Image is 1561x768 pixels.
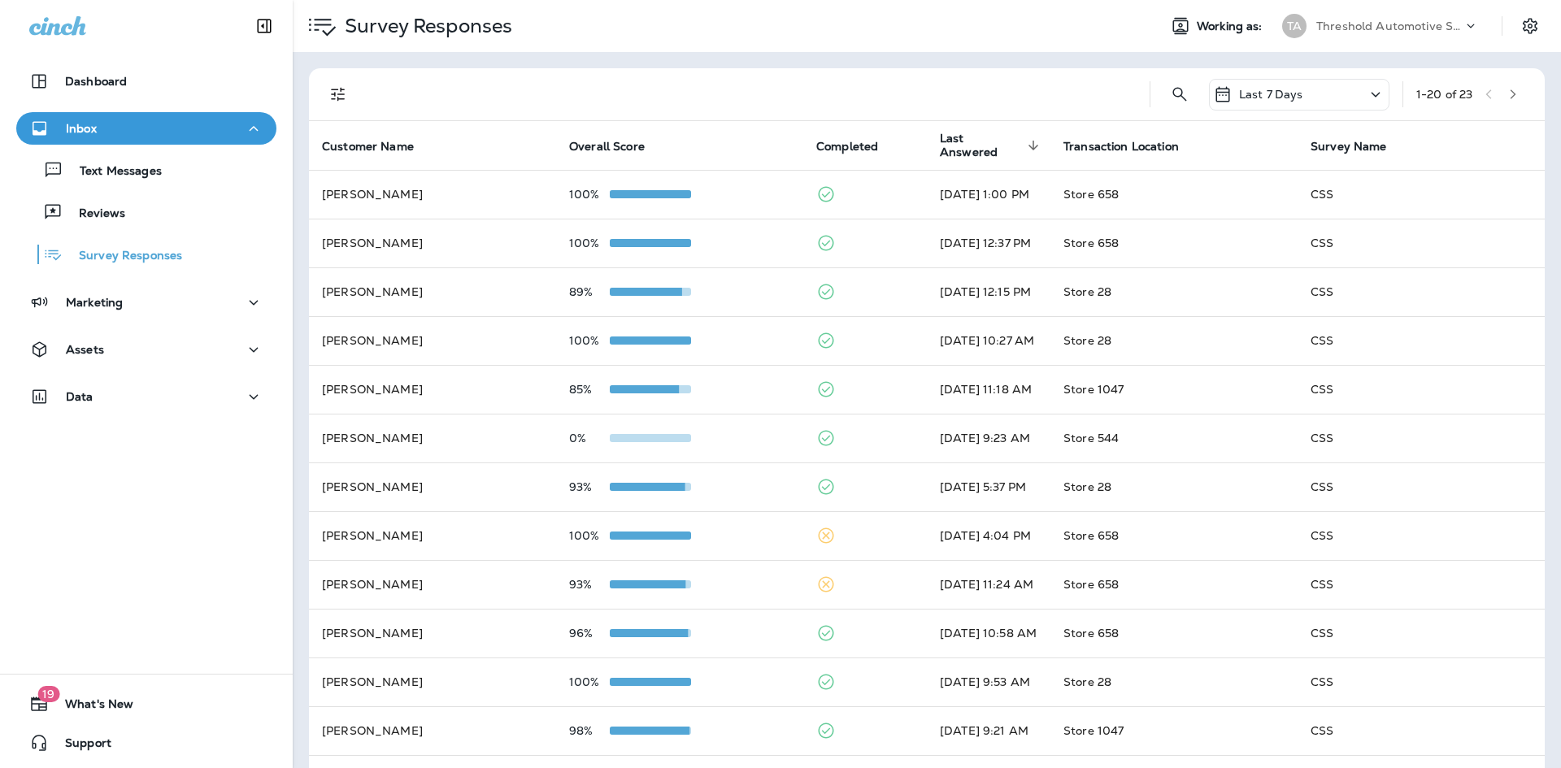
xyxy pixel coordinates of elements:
[66,390,93,403] p: Data
[927,462,1050,511] td: [DATE] 5:37 PM
[927,365,1050,414] td: [DATE] 11:18 AM
[16,153,276,187] button: Text Messages
[1298,462,1545,511] td: CSS
[49,697,133,717] span: What's New
[569,236,610,249] p: 100%
[1197,20,1266,33] span: Working as:
[569,578,610,591] p: 93%
[1298,560,1545,609] td: CSS
[309,609,556,657] td: [PERSON_NAME]
[1239,88,1303,101] p: Last 7 Days
[569,529,610,542] p: 100%
[322,140,414,154] span: Customer Name
[16,195,276,229] button: Reviews
[63,206,125,222] p: Reviews
[1050,657,1298,706] td: Store 28
[569,334,610,347] p: 100%
[1050,316,1298,365] td: Store 28
[927,170,1050,219] td: [DATE] 1:00 PM
[1050,170,1298,219] td: Store 658
[241,10,287,42] button: Collapse Sidebar
[1063,139,1200,154] span: Transaction Location
[1050,365,1298,414] td: Store 1047
[16,727,276,759] button: Support
[16,237,276,271] button: Survey Responses
[816,139,899,154] span: Completed
[1050,511,1298,560] td: Store 658
[309,706,556,755] td: [PERSON_NAME]
[569,724,610,737] p: 98%
[927,706,1050,755] td: [DATE] 9:21 AM
[1515,11,1545,41] button: Settings
[63,164,162,180] p: Text Messages
[569,188,610,201] p: 100%
[16,65,276,98] button: Dashboard
[569,139,666,154] span: Overall Score
[1163,78,1196,111] button: Search Survey Responses
[1298,706,1545,755] td: CSS
[322,78,354,111] button: Filters
[1050,462,1298,511] td: Store 28
[1298,609,1545,657] td: CSS
[927,609,1050,657] td: [DATE] 10:58 AM
[1298,170,1545,219] td: CSS
[1298,267,1545,316] td: CSS
[338,14,512,38] p: Survey Responses
[1050,219,1298,267] td: Store 658
[49,736,111,756] span: Support
[322,139,435,154] span: Customer Name
[1050,560,1298,609] td: Store 658
[37,686,59,702] span: 19
[1050,267,1298,316] td: Store 28
[1050,414,1298,462] td: Store 544
[309,365,556,414] td: [PERSON_NAME]
[1298,511,1545,560] td: CSS
[1298,316,1545,365] td: CSS
[1311,140,1387,154] span: Survey Name
[569,480,610,493] p: 93%
[1063,140,1179,154] span: Transaction Location
[1282,14,1307,38] div: TA
[66,296,123,309] p: Marketing
[927,316,1050,365] td: [DATE] 10:27 AM
[1316,20,1463,33] p: Threshold Automotive Service dba Grease Monkey
[16,286,276,319] button: Marketing
[309,316,556,365] td: [PERSON_NAME]
[16,380,276,413] button: Data
[569,383,610,396] p: 85%
[309,462,556,511] td: [PERSON_NAME]
[65,75,127,88] p: Dashboard
[309,170,556,219] td: [PERSON_NAME]
[16,333,276,366] button: Assets
[309,267,556,316] td: [PERSON_NAME]
[1050,706,1298,755] td: Store 1047
[927,560,1050,609] td: [DATE] 11:24 AM
[1298,365,1545,414] td: CSS
[309,560,556,609] td: [PERSON_NAME]
[1050,609,1298,657] td: Store 658
[309,511,556,560] td: [PERSON_NAME]
[569,627,610,640] p: 96%
[569,140,645,154] span: Overall Score
[927,267,1050,316] td: [DATE] 12:15 PM
[1311,139,1408,154] span: Survey Name
[1416,88,1472,101] div: 1 - 20 of 23
[16,112,276,145] button: Inbox
[309,219,556,267] td: [PERSON_NAME]
[927,414,1050,462] td: [DATE] 9:23 AM
[927,657,1050,706] td: [DATE] 9:53 AM
[1298,657,1545,706] td: CSS
[66,343,104,356] p: Assets
[569,675,610,688] p: 100%
[66,122,97,135] p: Inbox
[569,285,610,298] p: 89%
[16,688,276,720] button: 19What's New
[940,132,1044,159] span: Last Answered
[816,140,878,154] span: Completed
[569,432,610,445] p: 0%
[309,414,556,462] td: [PERSON_NAME]
[927,511,1050,560] td: [DATE] 4:04 PM
[1298,219,1545,267] td: CSS
[940,132,1023,159] span: Last Answered
[309,657,556,706] td: [PERSON_NAME]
